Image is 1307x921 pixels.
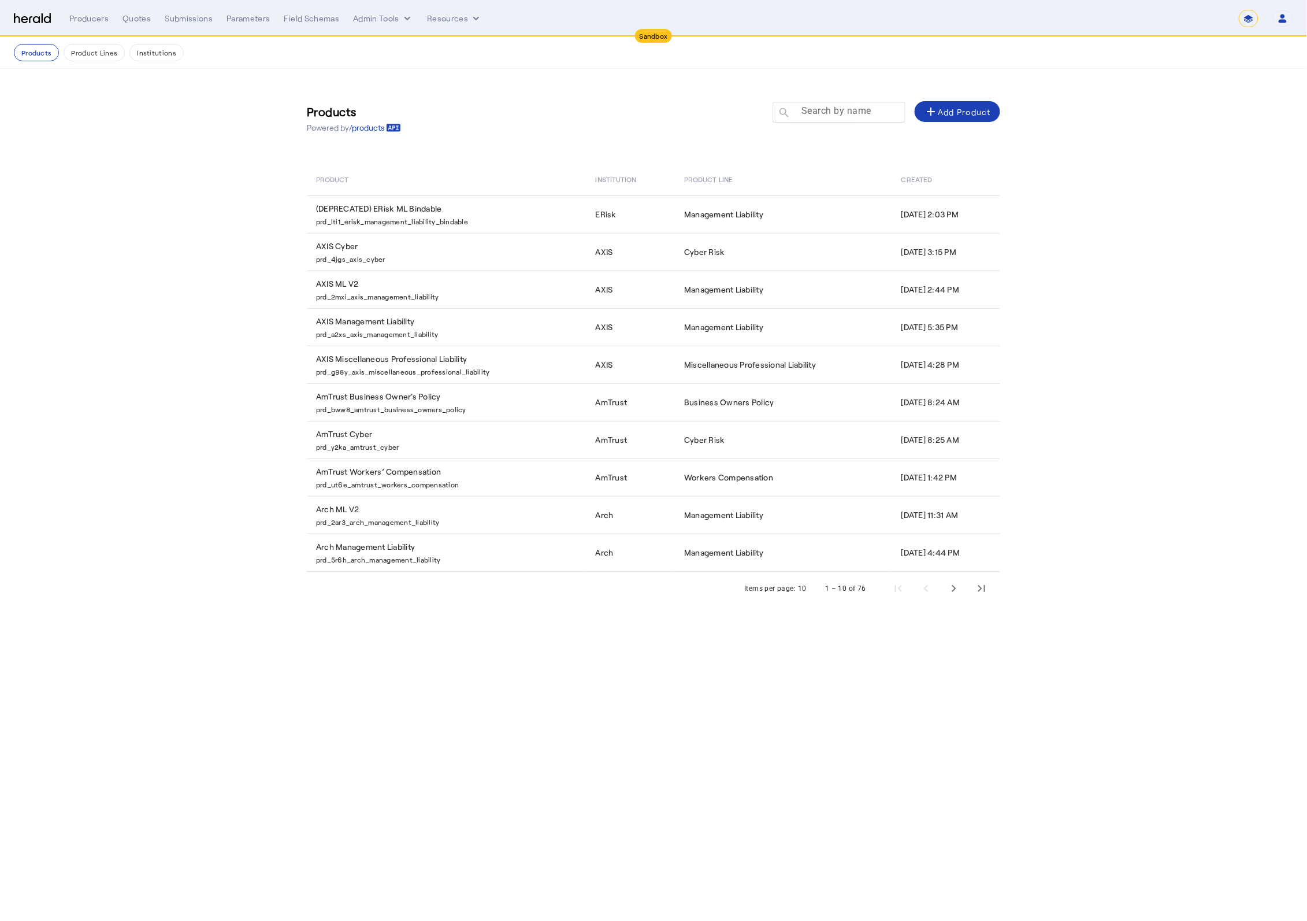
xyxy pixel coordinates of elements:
td: AmTrust Workers’ Compensation [307,458,586,496]
div: Producers [69,13,109,24]
td: AXIS ML V2 [307,271,586,308]
button: Add Product [915,101,1000,122]
p: prd_g98y_axis_miscellaneous_professional_liability [316,365,582,376]
button: Institutions [129,44,184,61]
td: Management Liability [675,271,892,308]
td: AXIS [586,271,675,308]
mat-icon: search [773,106,792,121]
td: [DATE] 1:42 PM [892,458,1000,496]
td: Management Liability [675,195,892,233]
p: prd_a2xs_axis_management_liability [316,327,582,339]
div: Parameters [227,13,270,24]
td: Business Owners Policy [675,383,892,421]
p: prd_4jgs_axis_cyber [316,252,582,264]
td: AXIS [586,233,675,271]
div: Add Product [924,105,991,119]
td: AmTrust [586,458,675,496]
td: AXIS [586,346,675,383]
td: [DATE] 3:15 PM [892,233,1000,271]
td: Management Liability [675,534,892,572]
td: AXIS Miscellaneous Professional Liability [307,346,586,383]
td: Cyber Risk [675,233,892,271]
td: AXIS [586,308,675,346]
td: Management Liability [675,308,892,346]
th: Institution [586,163,675,195]
td: [DATE] 11:31 AM [892,496,1000,534]
div: 1 – 10 of 76 [825,583,866,594]
p: prd_ut6e_amtrust_workers_compensation [316,478,582,489]
div: Submissions [165,13,213,24]
td: Arch Management Liability [307,534,586,572]
p: prd_bww8_amtrust_business_owners_policy [316,402,582,414]
h3: Products [307,103,401,120]
td: [DATE] 2:44 PM [892,271,1000,308]
td: Arch ML V2 [307,496,586,534]
p: prd_y2ka_amtrust_cyber [316,440,582,452]
div: 10 [798,583,807,594]
td: AmTrust [586,421,675,458]
p: prd_2mxi_axis_management_liability [316,290,582,301]
button: Products [14,44,59,61]
button: Last page [968,575,996,602]
p: prd_lti1_erisk_management_liability_bindable [316,214,582,226]
p: prd_5r6h_arch_management_liability [316,553,582,564]
td: Management Liability [675,496,892,534]
div: Quotes [122,13,151,24]
th: Created [892,163,1000,195]
td: AmTrust Business Owner's Policy [307,383,586,421]
div: Sandbox [635,29,673,43]
td: [DATE] 5:35 PM [892,308,1000,346]
p: Powered by [307,122,401,134]
td: Workers Compensation [675,458,892,496]
th: Product [307,163,586,195]
td: Miscellaneous Professional Liability [675,346,892,383]
td: AmTrust [586,383,675,421]
img: Herald Logo [14,13,51,24]
td: [DATE] 4:28 PM [892,346,1000,383]
p: prd_2ar3_arch_management_liability [316,515,582,527]
button: Next page [940,575,968,602]
a: /products [349,122,401,134]
td: [DATE] 8:25 AM [892,421,1000,458]
td: Arch [586,534,675,572]
td: AXIS Management Liability [307,308,586,346]
td: [DATE] 2:03 PM [892,195,1000,233]
td: ERisk [586,195,675,233]
th: Product Line [675,163,892,195]
button: Resources dropdown menu [427,13,482,24]
mat-label: Search by name [801,106,871,117]
td: AXIS Cyber [307,233,586,271]
td: [DATE] 4:44 PM [892,534,1000,572]
div: Items per page: [744,583,796,594]
td: (DEPRECATED) ERisk ML Bindable [307,195,586,233]
div: Field Schemas [284,13,340,24]
button: internal dropdown menu [353,13,413,24]
td: Arch [586,496,675,534]
mat-icon: add [924,105,938,119]
td: Cyber Risk [675,421,892,458]
td: AmTrust Cyber [307,421,586,458]
td: [DATE] 8:24 AM [892,383,1000,421]
button: Product Lines [64,44,125,61]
